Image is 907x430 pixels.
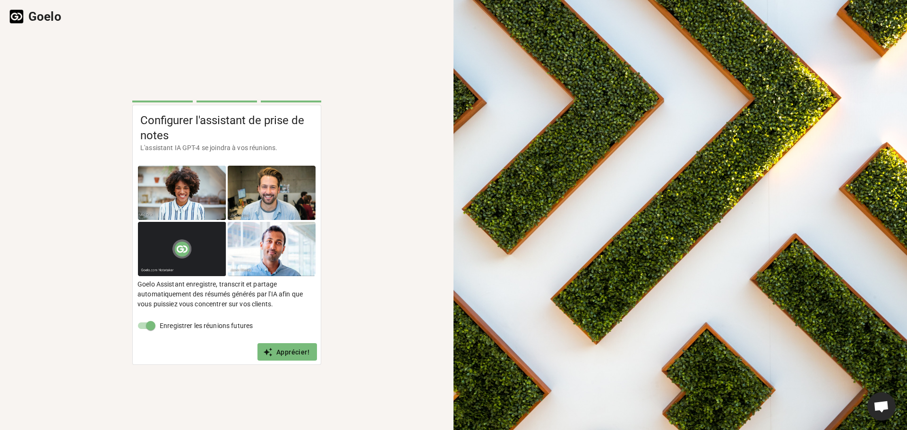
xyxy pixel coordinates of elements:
[257,343,317,361] button: Apprécier!
[140,114,304,142] font: Configurer l'assistant de prise de notes
[276,348,309,356] font: Apprécier!
[137,165,316,277] img: capture d'écran d'un exemple de bot de prise de notes
[9,9,24,24] img: logo
[140,144,277,152] font: L'assistant IA GPT-4 se joindra à vos réunions.
[160,322,253,329] font: Enregistrer les réunions futures
[867,392,896,421] div: Ouvrir le chat
[28,9,61,24] font: Goelo
[137,280,303,308] font: Goelo Assistant enregistre, transcrit et partage automatiquement des résumés générés par l'IA afi...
